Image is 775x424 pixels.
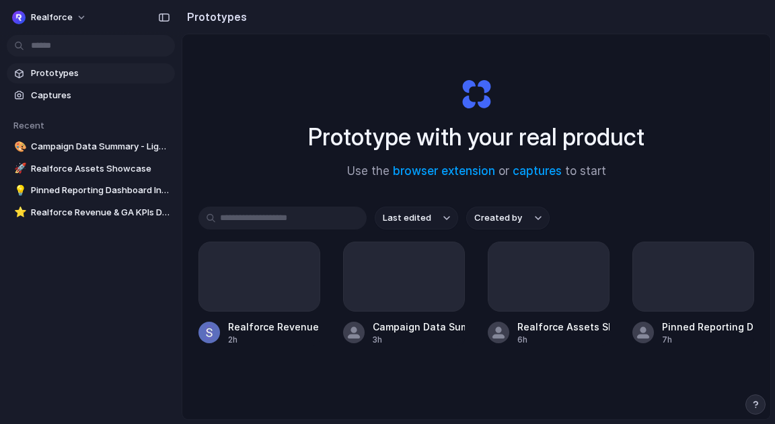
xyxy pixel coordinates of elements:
button: 🚀 [12,162,26,176]
button: 💡 [12,184,26,197]
div: 💡 [14,183,24,199]
div: ⭐ [14,205,24,220]
a: Pinned Reporting Dashboard Integration7h [632,242,754,346]
div: 🚀 [14,161,24,176]
a: Realforce Revenue & GA KPIs Dashboard2h [198,242,320,346]
h2: Prototypes [182,9,247,25]
button: Last edited [375,207,458,229]
span: Captures [31,89,170,102]
span: Recent [13,120,44,131]
a: 🚀Realforce Assets Showcase [7,159,175,179]
span: Prototypes [31,67,170,80]
a: captures [513,164,562,178]
span: Last edited [383,211,431,225]
div: 3h [373,334,465,346]
a: Prototypes [7,63,175,83]
a: Campaign Data Summary - Light Blue Theme3h [343,242,465,346]
a: 💡Pinned Reporting Dashboard Integration [7,180,175,201]
span: Realforce Revenue & GA KPIs Dashboard [31,206,170,219]
span: Campaign Data Summary - Light Blue Theme [31,140,170,153]
button: ⭐ [12,206,26,219]
div: Pinned Reporting Dashboard Integration [662,320,754,334]
button: 🎨 [12,140,26,153]
span: Realforce [31,11,73,24]
a: ⭐Realforce Revenue & GA KPIs Dashboard [7,203,175,223]
span: Pinned Reporting Dashboard Integration [31,184,170,197]
div: 7h [662,334,754,346]
div: 2h [228,334,320,346]
button: Realforce [7,7,94,28]
a: browser extension [393,164,495,178]
button: Created by [466,207,550,229]
a: Captures [7,85,175,106]
a: Realforce Assets Showcase6h [488,242,610,346]
h1: Prototype with your real product [308,119,644,155]
div: Realforce Assets Showcase [517,320,610,334]
div: Campaign Data Summary - Light Blue Theme [373,320,465,334]
div: 6h [517,334,610,346]
span: Use the or to start [347,163,606,180]
div: 🎨 [14,139,24,155]
span: Created by [474,211,522,225]
a: 🎨Campaign Data Summary - Light Blue Theme [7,137,175,157]
div: Realforce Revenue & GA KPIs Dashboard [228,320,320,334]
span: Realforce Assets Showcase [31,162,170,176]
